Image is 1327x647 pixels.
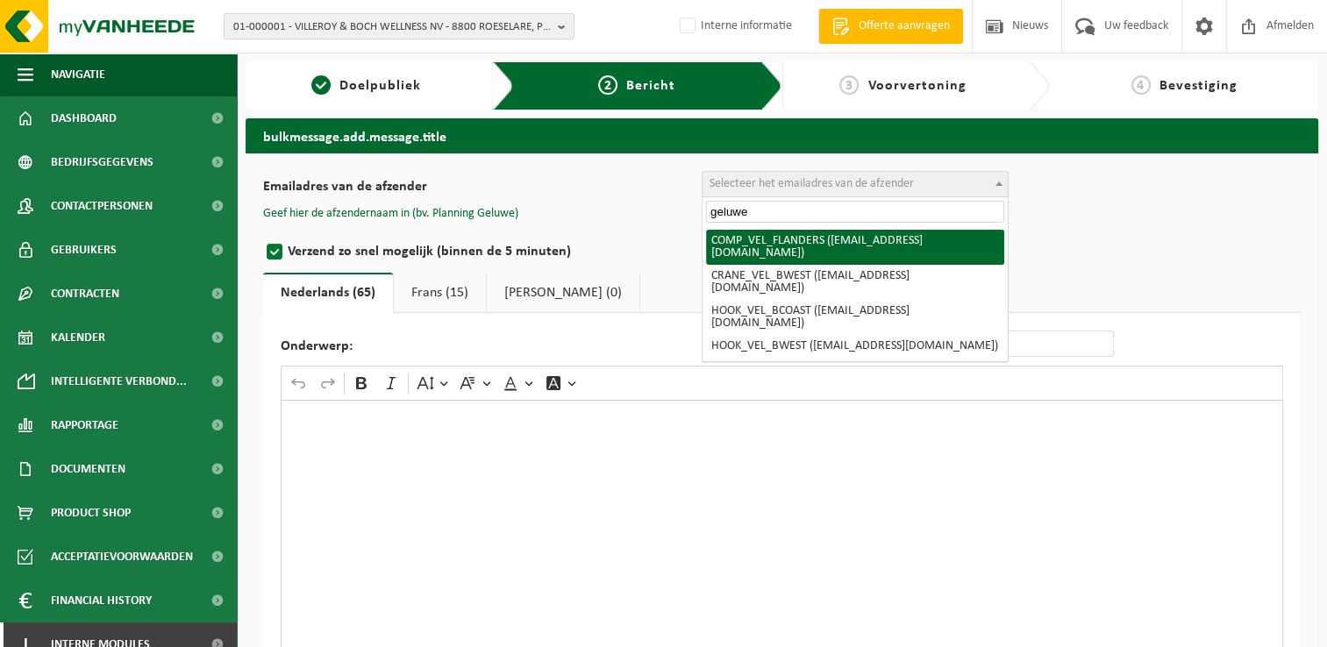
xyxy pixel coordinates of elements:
[867,79,966,93] span: Voorvertoning
[706,230,1004,265] li: COMP_VEL_FLANDERS ([EMAIL_ADDRESS][DOMAIN_NAME])
[51,316,105,359] span: Kalender
[281,339,719,357] label: Onderwerp:
[233,14,551,40] span: 01-000001 - VILLEROY & BOCH WELLNESS NV - 8800 ROESELARE, POPULIERSTRAAT 1
[51,272,119,316] span: Contracten
[710,177,914,190] span: Selecteer het emailadres van de afzender
[282,366,1282,400] div: Editor toolbar
[246,118,1318,153] h2: bulkmessage.add.message.title
[1131,75,1151,95] span: 4
[51,140,153,184] span: Bedrijfsgegevens
[51,96,117,140] span: Dashboard
[263,273,393,313] a: Nederlands (65)
[706,335,1004,358] li: HOOK_VEL_BWEST ([EMAIL_ADDRESS][DOMAIN_NAME])
[854,18,954,35] span: Offerte aanvragen
[51,403,118,447] span: Rapportage
[263,206,518,222] button: Geef hier de afzendernaam in (bv. Planning Geluwe)
[51,491,131,535] span: Product Shop
[339,79,421,93] span: Doelpubliek
[51,228,117,272] span: Gebruikers
[311,75,331,95] span: 1
[394,273,486,313] a: Frans (15)
[51,535,193,579] span: Acceptatievoorwaarden
[487,273,639,313] a: [PERSON_NAME] (0)
[706,300,1004,335] li: HOOK_VEL_BCOAST ([EMAIL_ADDRESS][DOMAIN_NAME])
[839,75,859,95] span: 3
[263,239,702,264] label: Verzend zo snel mogelijk (binnen de 5 minuten)
[676,13,792,39] label: Interne informatie
[51,579,152,622] span: Financial History
[598,75,617,95] span: 2
[626,79,675,93] span: Bericht
[1159,79,1238,93] span: Bevestiging
[706,265,1004,300] li: CRANE_VEL_BWEST ([EMAIL_ADDRESS][DOMAIN_NAME])
[818,9,963,44] a: Offerte aanvragen
[51,447,125,491] span: Documenten
[51,359,187,403] span: Intelligente verbond...
[224,13,574,39] button: 01-000001 - VILLEROY & BOCH WELLNESS NV - 8800 ROESELARE, POPULIERSTRAAT 1
[263,180,702,197] label: Emailadres van de afzender
[51,184,153,228] span: Contactpersonen
[51,53,105,96] span: Navigatie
